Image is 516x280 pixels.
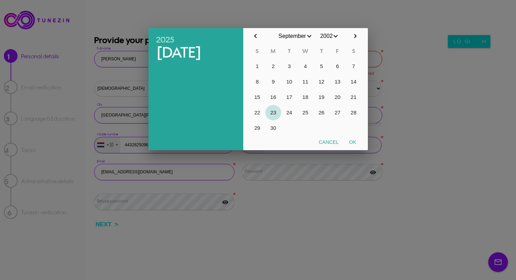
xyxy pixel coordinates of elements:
[313,59,330,74] button: 5
[249,120,265,136] button: 29
[345,89,362,105] button: 21
[288,48,291,54] abbr: Tuesday
[249,105,265,120] button: 22
[320,48,323,54] abbr: Thursday
[313,105,330,120] button: 26
[297,89,313,105] button: 18
[249,89,265,105] button: 15
[313,74,330,89] button: 12
[265,89,282,105] button: 16
[336,48,339,54] abbr: Friday
[249,74,265,89] button: 8
[281,74,297,89] button: 10
[330,105,346,120] button: 27
[330,74,346,89] button: 13
[345,59,362,74] button: 7
[302,48,308,54] abbr: Wednesday
[256,48,259,54] abbr: Sunday
[313,89,330,105] button: 19
[271,48,276,54] abbr: Monday
[281,89,297,105] button: 17
[313,136,344,148] button: Cancel
[352,48,355,54] abbr: Saturday
[344,136,362,148] button: Ok
[156,44,236,60] span: [DATE]
[330,59,346,74] button: 6
[265,105,282,120] button: 23
[156,35,236,44] span: 2025
[281,105,297,120] button: 24
[345,105,362,120] button: 28
[297,105,313,120] button: 25
[297,59,313,74] button: 4
[265,120,282,136] button: 30
[345,74,362,89] button: 14
[281,59,297,74] button: 3
[265,59,282,74] button: 2
[297,74,313,89] button: 11
[249,59,265,74] button: 1
[330,89,346,105] button: 20
[265,74,282,89] button: 9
